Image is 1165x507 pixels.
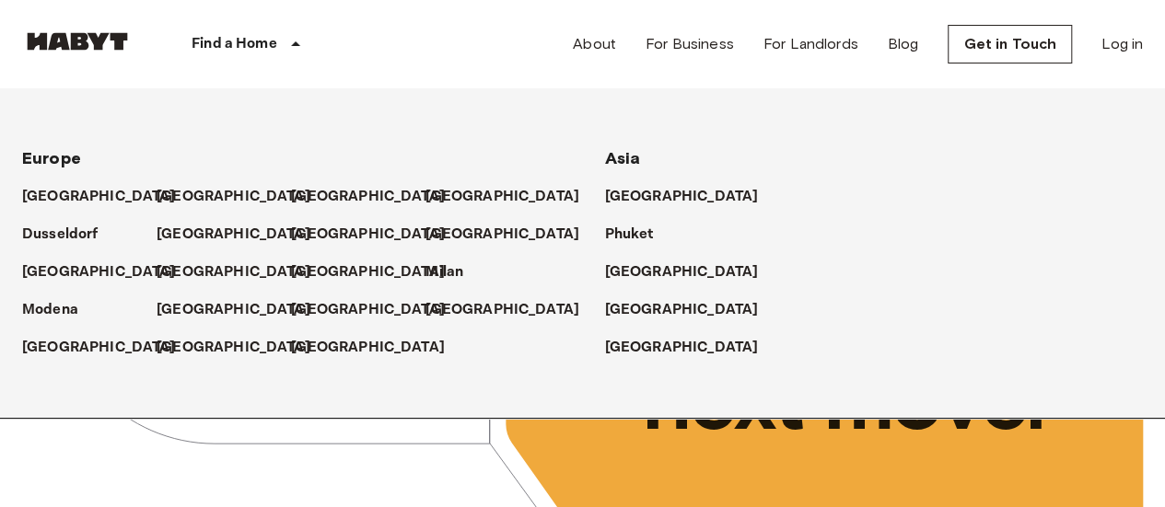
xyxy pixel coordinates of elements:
[888,33,919,55] a: Blog
[425,261,463,283] p: Milan
[425,299,598,321] a: [GEOGRAPHIC_DATA]
[425,186,598,208] a: [GEOGRAPHIC_DATA]
[22,299,78,321] p: Modena
[1101,33,1143,55] a: Log in
[425,186,579,208] p: [GEOGRAPHIC_DATA]
[291,261,445,283] p: [GEOGRAPHIC_DATA]
[646,33,734,55] a: For Business
[22,224,117,246] a: Dusseldorf
[157,337,310,359] p: [GEOGRAPHIC_DATA]
[22,337,176,359] p: [GEOGRAPHIC_DATA]
[22,337,194,359] a: [GEOGRAPHIC_DATA]
[605,261,777,283] a: [GEOGRAPHIC_DATA]
[157,224,310,246] p: [GEOGRAPHIC_DATA]
[291,337,445,359] p: [GEOGRAPHIC_DATA]
[291,299,463,321] a: [GEOGRAPHIC_DATA]
[425,224,598,246] a: [GEOGRAPHIC_DATA]
[291,224,463,246] a: [GEOGRAPHIC_DATA]
[22,186,194,208] a: [GEOGRAPHIC_DATA]
[157,261,329,283] a: [GEOGRAPHIC_DATA]
[157,261,310,283] p: [GEOGRAPHIC_DATA]
[291,224,445,246] p: [GEOGRAPHIC_DATA]
[291,186,445,208] p: [GEOGRAPHIC_DATA]
[605,299,777,321] a: [GEOGRAPHIC_DATA]
[157,224,329,246] a: [GEOGRAPHIC_DATA]
[22,299,97,321] a: Modena
[157,299,329,321] a: [GEOGRAPHIC_DATA]
[425,224,579,246] p: [GEOGRAPHIC_DATA]
[605,148,641,168] span: Asia
[605,224,672,246] a: Phuket
[157,299,310,321] p: [GEOGRAPHIC_DATA]
[22,261,176,283] p: [GEOGRAPHIC_DATA]
[192,33,277,55] p: Find a Home
[605,224,654,246] p: Phuket
[157,337,329,359] a: [GEOGRAPHIC_DATA]
[291,337,463,359] a: [GEOGRAPHIC_DATA]
[22,224,99,246] p: Dusseldorf
[291,186,463,208] a: [GEOGRAPHIC_DATA]
[605,261,759,283] p: [GEOGRAPHIC_DATA]
[291,299,445,321] p: [GEOGRAPHIC_DATA]
[291,261,463,283] a: [GEOGRAPHIC_DATA]
[22,32,133,51] img: Habyt
[763,33,858,55] a: For Landlords
[605,186,759,208] p: [GEOGRAPHIC_DATA]
[22,186,176,208] p: [GEOGRAPHIC_DATA]
[157,186,310,208] p: [GEOGRAPHIC_DATA]
[605,186,777,208] a: [GEOGRAPHIC_DATA]
[22,261,194,283] a: [GEOGRAPHIC_DATA]
[157,186,329,208] a: [GEOGRAPHIC_DATA]
[605,337,777,359] a: [GEOGRAPHIC_DATA]
[425,299,579,321] p: [GEOGRAPHIC_DATA]
[948,25,1072,63] a: Get in Touch
[22,148,81,168] span: Europe
[605,299,759,321] p: [GEOGRAPHIC_DATA]
[605,337,759,359] p: [GEOGRAPHIC_DATA]
[573,33,616,55] a: About
[425,261,482,283] a: Milan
